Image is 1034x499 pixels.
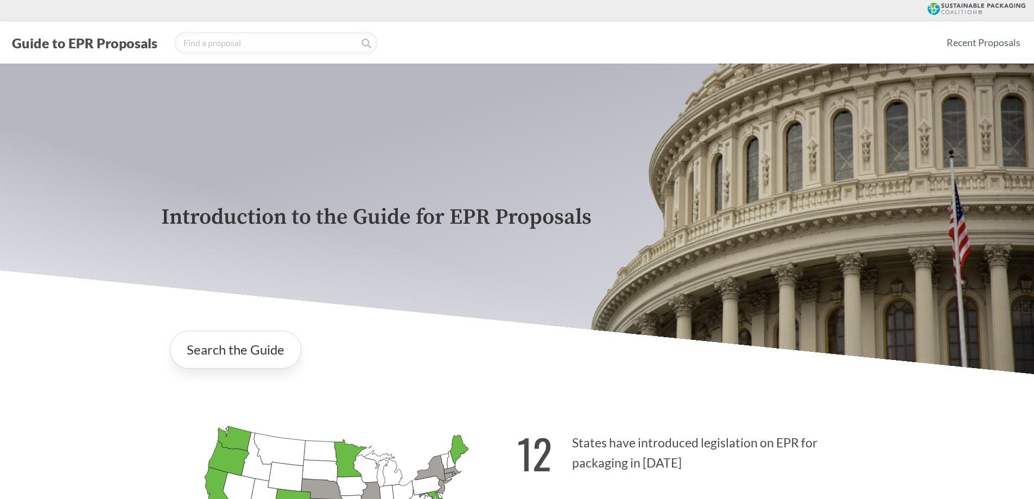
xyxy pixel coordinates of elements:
button: Guide to EPR Proposals [9,34,161,52]
p: Introduction to the Guide for EPR Proposals [161,205,873,230]
p: States have introduced legislation on EPR for packaging in [DATE] [517,416,873,483]
a: Search the Guide [170,331,301,369]
a: Recent Proposals [942,30,1025,55]
strong: 12 [517,423,552,483]
input: Find a proposal [174,32,378,54]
